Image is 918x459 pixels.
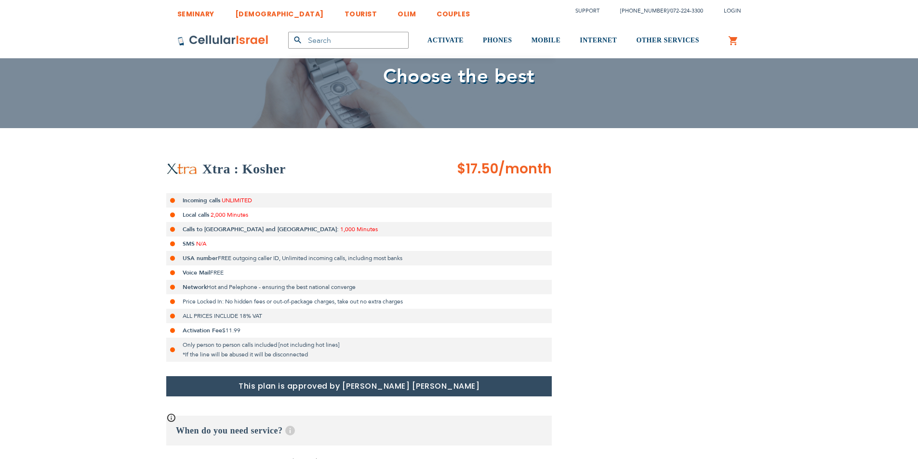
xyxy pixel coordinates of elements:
a: 072-224-3300 [670,7,703,14]
input: Search [288,32,409,49]
a: Support [575,7,599,14]
span: 1,000 Minutes [340,225,378,233]
span: PHONES [483,37,512,44]
a: OTHER SERVICES [636,23,699,59]
img: Xtra : Kosher [166,163,198,175]
span: 2,000 Minutes [211,211,248,219]
span: MOBILE [532,37,561,44]
a: INTERNET [580,23,617,59]
span: INTERNET [580,37,617,44]
h1: This plan is approved by [PERSON_NAME] [PERSON_NAME] [166,376,552,396]
a: SEMINARY [177,2,214,20]
span: FREE [210,269,224,276]
img: Cellular Israel Logo [177,35,269,46]
span: Hot and Pelephone - ensuring the best national converge [207,283,356,291]
h3: When do you need service? [166,416,552,446]
span: /month [498,159,552,179]
span: OTHER SERVICES [636,37,699,44]
span: ACTIVATE [427,37,464,44]
span: Login [724,7,741,14]
li: Only person to person calls included [not including hot lines] *If the line will be abused it wil... [166,338,552,362]
span: $11.99 [222,327,240,334]
span: Help [285,426,295,435]
span: N/A [196,240,206,248]
span: UNLIMITED [222,197,252,204]
a: [PHONE_NUMBER] [620,7,668,14]
a: OLIM [398,2,416,20]
strong: Local calls [183,211,209,219]
span: $17.50 [457,159,498,178]
a: TOURIST [345,2,377,20]
strong: Calls to [GEOGRAPHIC_DATA] and [GEOGRAPHIC_DATA]: [183,225,339,233]
li: ALL PRICES INCLUDE 18% VAT [166,309,552,323]
a: PHONES [483,23,512,59]
a: COUPLES [437,2,470,20]
li: Price Locked In: No hidden fees or out-of-package charges, take out no extra charges [166,294,552,309]
span: Choose the best [383,63,535,90]
span: FREE outgoing caller ID, Unlimited incoming calls, including most banks [218,254,402,262]
strong: USA number [183,254,218,262]
strong: Network [183,283,207,291]
strong: Voice Mail [183,269,210,276]
li: / [611,4,703,18]
h2: Xtra : Kosher [202,159,286,179]
a: ACTIVATE [427,23,464,59]
strong: SMS [183,240,195,248]
a: [DEMOGRAPHIC_DATA] [235,2,324,20]
strong: Incoming calls [183,197,220,204]
a: MOBILE [532,23,561,59]
strong: Activation Fee [183,327,222,334]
